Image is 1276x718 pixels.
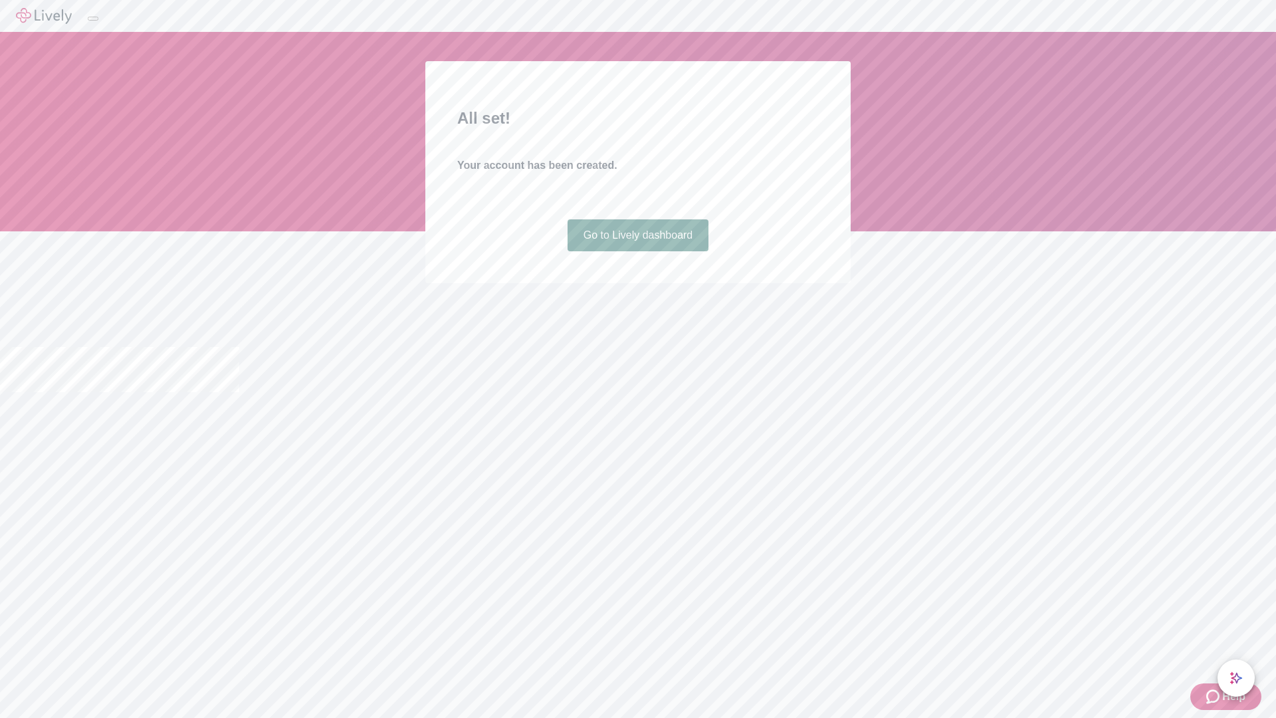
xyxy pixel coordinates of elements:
[1190,683,1261,710] button: Zendesk support iconHelp
[1229,671,1243,685] svg: Lively AI Assistant
[1206,689,1222,705] svg: Zendesk support icon
[1218,659,1255,697] button: chat
[88,17,98,21] button: Log out
[1222,689,1245,705] span: Help
[457,106,819,130] h2: All set!
[457,158,819,174] h4: Your account has been created.
[568,219,709,251] a: Go to Lively dashboard
[16,8,72,24] img: Lively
